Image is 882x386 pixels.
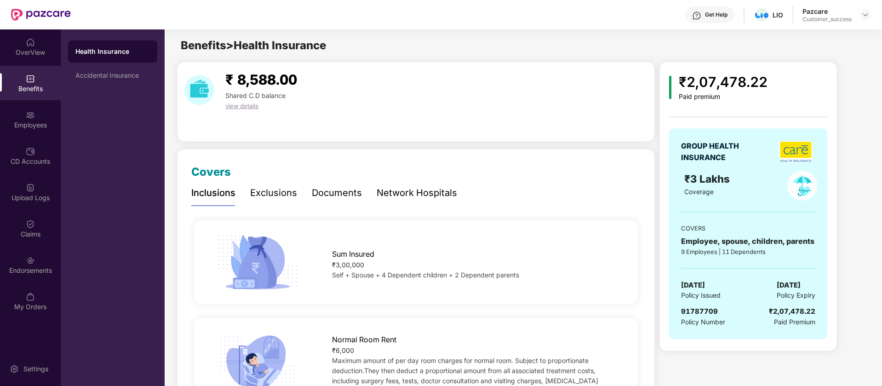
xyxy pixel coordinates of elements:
div: ₹2,07,478.22 [679,71,767,93]
span: ₹ 8,588.00 [225,71,297,88]
img: svg+xml;base64,PHN2ZyBpZD0iVXBsb2FkX0xvZ3MiIGRhdGEtbmFtZT0iVXBsb2FkIExvZ3MiIHhtbG5zPSJodHRwOi8vd3... [26,183,35,192]
span: Covers [191,165,231,179]
img: New Pazcare Logo [11,9,71,21]
div: Network Hospitals [377,186,457,200]
img: download [184,75,214,105]
img: insurerLogo [779,141,812,162]
div: Pazcare [802,7,852,16]
div: COVERS [681,224,815,233]
div: ₹3,00,000 [332,260,618,270]
div: ₹6,000 [332,346,618,356]
span: Normal Room Rent [332,334,396,346]
span: Shared C.D balance [225,92,286,99]
span: Paid Premium [774,317,815,327]
span: ₹3 Lakhs [684,173,733,185]
img: icon [669,76,671,99]
div: LIO [773,11,783,19]
span: Coverage [684,188,714,196]
div: Customer_success [802,16,852,23]
span: 91787709 [681,307,718,316]
div: GROUP HEALTH INSURANCE [681,140,762,163]
img: svg+xml;base64,PHN2ZyBpZD0iU2V0dGluZy0yMHgyMCIgeG1sbnM9Imh0dHA6Ly93d3cudzMub3JnLzIwMDAvc3ZnIiB3aW... [10,364,19,374]
img: svg+xml;base64,PHN2ZyBpZD0iTXlfT3JkZXJzIiBkYXRhLW5hbWU9Ik15IE9yZGVycyIgeG1sbnM9Imh0dHA6Ly93d3cudz... [26,292,35,301]
div: Settings [21,364,51,374]
img: svg+xml;base64,PHN2ZyBpZD0iSGVscC0zMngzMiIgeG1sbnM9Imh0dHA6Ly93d3cudzMub3JnLzIwMDAvc3ZnIiB3aWR0aD... [692,11,701,20]
span: view details [225,102,258,109]
div: Accidental Insurance [75,72,150,79]
img: policyIcon [787,171,817,201]
div: Employee, spouse, children, parents [681,236,815,247]
img: svg+xml;base64,PHN2ZyBpZD0iRW5kb3JzZW1lbnRzIiB4bWxucz0iaHR0cDovL3d3dy53My5vcmcvMjAwMC9zdmciIHdpZH... [26,256,35,265]
img: icon [214,232,301,293]
div: Health Insurance [75,47,150,56]
div: 9 Employees | 11 Dependents [681,247,815,256]
span: [DATE] [681,280,705,291]
img: svg+xml;base64,PHN2ZyBpZD0iQ2xhaW0iIHhtbG5zPSJodHRwOi8vd3d3LnczLm9yZy8yMDAwL3N2ZyIgd2lkdGg9IjIwIi... [26,219,35,229]
span: Sum Insured [332,248,374,260]
div: Get Help [705,11,727,18]
span: Self + Spouse + 4 Dependent children + 2 Dependent parents [332,271,519,279]
div: Exclusions [250,186,297,200]
img: svg+xml;base64,PHN2ZyBpZD0iRHJvcGRvd24tMzJ4MzIiIHhtbG5zPSJodHRwOi8vd3d3LnczLm9yZy8yMDAwL3N2ZyIgd2... [862,11,869,18]
span: Policy Number [681,318,725,326]
span: Benefits > Health Insurance [181,39,326,52]
span: Policy Issued [681,290,721,300]
img: svg+xml;base64,PHN2ZyBpZD0iQmVuZWZpdHMiIHhtbG5zPSJodHRwOi8vd3d3LnczLm9yZy8yMDAwL3N2ZyIgd2lkdGg9Ij... [26,74,35,83]
img: svg+xml;base64,PHN2ZyBpZD0iQ0RfQWNjb3VudHMiIGRhdGEtbmFtZT0iQ0QgQWNjb3VudHMiIHhtbG5zPSJodHRwOi8vd3... [26,147,35,156]
img: swific-logo.jpg [755,13,768,18]
span: Policy Expiry [777,290,815,300]
div: Inclusions [191,186,235,200]
div: Paid premium [679,93,767,101]
div: ₹2,07,478.22 [769,306,815,317]
img: svg+xml;base64,PHN2ZyBpZD0iRW1wbG95ZWVzIiB4bWxucz0iaHR0cDovL3d3dy53My5vcmcvMjAwMC9zdmciIHdpZHRoPS... [26,110,35,120]
span: [DATE] [777,280,801,291]
div: Documents [312,186,362,200]
img: svg+xml;base64,PHN2ZyBpZD0iSG9tZSIgeG1sbnM9Imh0dHA6Ly93d3cudzMub3JnLzIwMDAvc3ZnIiB3aWR0aD0iMjAiIG... [26,38,35,47]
